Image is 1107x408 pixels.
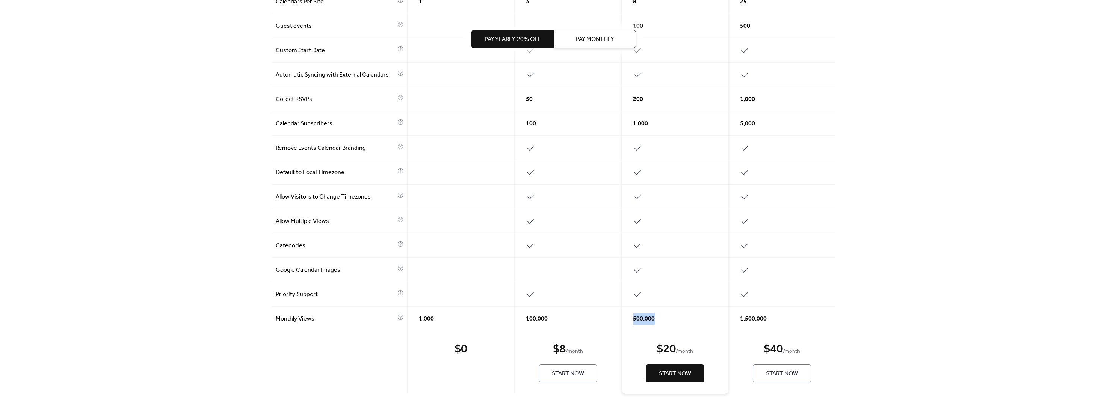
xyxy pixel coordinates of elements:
[471,30,554,48] button: Pay Yearly, 20% off
[553,342,566,357] div: $ 8
[455,342,467,357] div: $ 0
[633,315,655,324] span: 500,000
[554,30,636,48] button: Pay Monthly
[276,193,396,202] span: Allow Visitors to Change Timezones
[764,342,783,357] div: $ 40
[566,347,583,356] span: / month
[526,95,533,104] span: 50
[485,35,541,44] span: Pay Yearly, 20% off
[276,217,396,226] span: Allow Multiple Views
[526,315,548,324] span: 100,000
[276,71,396,80] span: Automatic Syncing with External Calendars
[276,46,396,55] span: Custom Start Date
[419,315,434,324] span: 1,000
[552,369,584,378] span: Start Now
[633,95,643,104] span: 200
[659,369,691,378] span: Start Now
[646,364,704,382] button: Start Now
[276,95,396,104] span: Collect RSVPs
[576,35,614,44] span: Pay Monthly
[526,119,536,128] span: 100
[633,119,648,128] span: 1,000
[539,364,597,382] button: Start Now
[740,315,767,324] span: 1,500,000
[276,119,396,128] span: Calendar Subscribers
[676,347,693,356] span: / month
[276,290,396,299] span: Priority Support
[657,342,676,357] div: $ 20
[766,369,798,378] span: Start Now
[633,22,643,31] span: 100
[783,347,800,356] span: / month
[740,22,750,31] span: 500
[740,119,755,128] span: 5,000
[276,241,396,250] span: Categories
[276,168,396,177] span: Default to Local Timezone
[276,22,396,31] span: Guest events
[276,315,396,324] span: Monthly Views
[276,144,396,153] span: Remove Events Calendar Branding
[276,266,396,275] span: Google Calendar Images
[753,364,811,382] button: Start Now
[740,95,755,104] span: 1,000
